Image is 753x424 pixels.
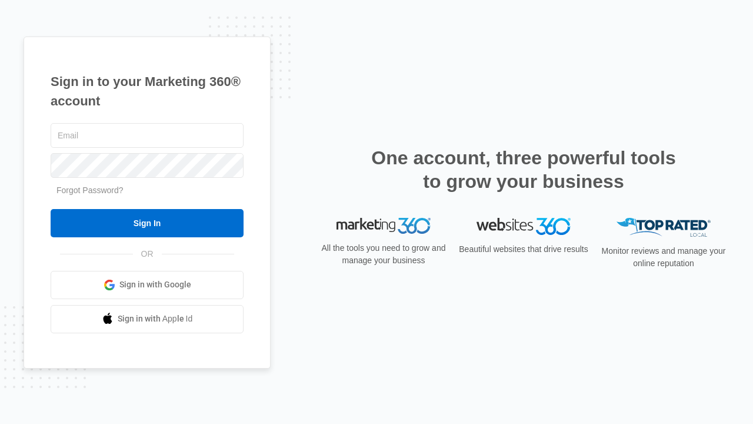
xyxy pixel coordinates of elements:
[133,248,162,260] span: OR
[51,72,244,111] h1: Sign in to your Marketing 360® account
[56,185,124,195] a: Forgot Password?
[51,305,244,333] a: Sign in with Apple Id
[119,279,191,291] span: Sign in with Google
[51,209,244,237] input: Sign In
[598,245,729,270] p: Monitor reviews and manage your online reputation
[118,313,193,325] span: Sign in with Apple Id
[477,218,571,235] img: Websites 360
[336,218,431,234] img: Marketing 360
[458,243,589,256] p: Beautiful websites that drive results
[617,218,711,237] img: Top Rated Local
[318,242,449,267] p: All the tools you need to grow and manage your business
[51,271,244,299] a: Sign in with Google
[368,146,679,193] h2: One account, three powerful tools to grow your business
[51,123,244,148] input: Email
